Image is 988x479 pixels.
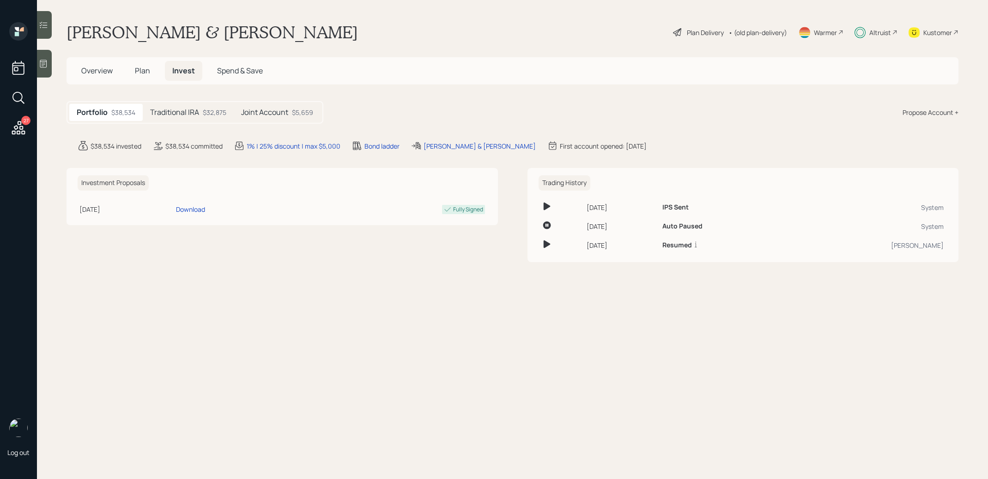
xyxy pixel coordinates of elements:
span: Overview [81,66,113,76]
div: $38,534 committed [165,141,223,151]
div: Altruist [869,28,891,37]
div: Log out [7,448,30,457]
div: [PERSON_NAME] & [PERSON_NAME] [424,141,536,151]
h6: IPS Sent [662,204,689,211]
img: treva-nostdahl-headshot.png [9,419,28,437]
div: Plan Delivery [687,28,724,37]
span: Invest [172,66,195,76]
div: [DATE] [79,204,172,214]
h5: Traditional IRA [150,108,199,117]
h5: Portfolio [77,108,108,117]
h5: Joint Account [241,108,288,117]
div: Download [176,204,205,214]
div: 27 [21,116,30,125]
div: [DATE] [587,222,655,231]
div: $32,875 [203,108,226,117]
div: $38,534 invested [91,141,141,151]
h6: Resumed [662,241,692,249]
div: Warmer [814,28,837,37]
h1: [PERSON_NAME] & [PERSON_NAME] [67,22,358,42]
div: System [790,203,944,212]
span: Spend & Save [217,66,263,76]
div: [PERSON_NAME] [790,240,944,250]
div: System [790,222,944,231]
div: Fully Signed [453,205,483,214]
h6: Auto Paused [662,222,703,230]
h6: Investment Proposals [78,175,149,191]
div: Kustomer [923,28,952,37]
div: First account opened: [DATE] [560,141,647,151]
div: [DATE] [587,240,655,250]
h6: Trading History [539,175,590,191]
div: 1% | 25% discount | max $5,000 [247,141,340,151]
div: [DATE] [587,203,655,212]
span: Plan [135,66,150,76]
div: • (old plan-delivery) [728,28,787,37]
div: $38,534 [111,108,135,117]
div: Bond ladder [364,141,400,151]
div: $5,659 [292,108,313,117]
div: Propose Account + [903,108,958,117]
